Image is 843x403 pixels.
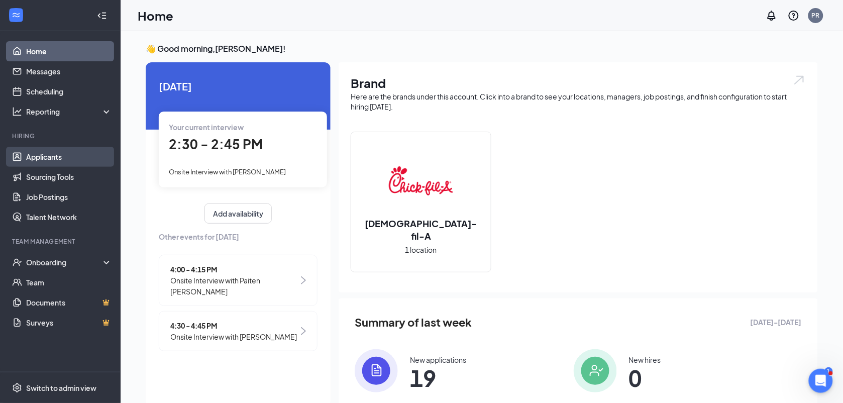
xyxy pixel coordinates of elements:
h1: Brand [351,74,806,91]
span: [DATE] - [DATE] [751,317,802,328]
span: Onsite Interview with Paiten [PERSON_NAME] [170,275,298,297]
iframe: Intercom live chat [809,369,833,393]
span: Other events for [DATE] [159,231,318,242]
span: Onsite Interview with [PERSON_NAME] [169,168,286,176]
svg: QuestionInfo [788,10,800,22]
svg: UserCheck [12,257,22,267]
span: 2:30 - 2:45 PM [169,136,263,152]
a: SurveysCrown [26,313,112,333]
h3: 👋 Good morning, [PERSON_NAME] ! [146,43,818,54]
button: Add availability [204,204,272,224]
img: icon [574,349,617,392]
span: Summary of last week [355,314,472,331]
a: Sourcing Tools [26,167,112,187]
span: 1 location [405,244,437,255]
h1: Home [138,7,173,24]
a: Home [26,41,112,61]
a: Scheduling [26,81,112,102]
img: icon [355,349,398,392]
div: New hires [629,355,661,365]
span: 4:00 - 4:15 PM [170,264,298,275]
span: 0 [629,369,661,387]
div: Switch to admin view [26,383,96,393]
span: 4:30 - 4:45 PM [170,320,297,331]
a: Talent Network [26,207,112,227]
span: [DATE] [159,78,318,94]
svg: Notifications [766,10,778,22]
svg: WorkstreamLogo [11,10,21,20]
div: Here are the brands under this account. Click into a brand to see your locations, managers, job p... [351,91,806,112]
svg: Collapse [97,11,107,21]
a: Job Postings [26,187,112,207]
div: Onboarding [26,257,103,267]
div: Team Management [12,237,110,246]
a: Team [26,272,112,292]
div: New applications [410,355,466,365]
div: PR [812,11,820,20]
div: 1 [825,367,833,376]
a: DocumentsCrown [26,292,112,313]
img: open.6027fd2a22e1237b5b06.svg [793,74,806,86]
a: Messages [26,61,112,81]
span: Your current interview [169,123,244,132]
a: Applicants [26,147,112,167]
h2: [DEMOGRAPHIC_DATA]-fil-A [351,217,491,242]
span: 19 [410,369,466,387]
span: Onsite Interview with [PERSON_NAME] [170,331,297,342]
div: Reporting [26,107,113,117]
svg: Analysis [12,107,22,117]
svg: Settings [12,383,22,393]
div: Hiring [12,132,110,140]
img: Chick-fil-A [389,149,453,213]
